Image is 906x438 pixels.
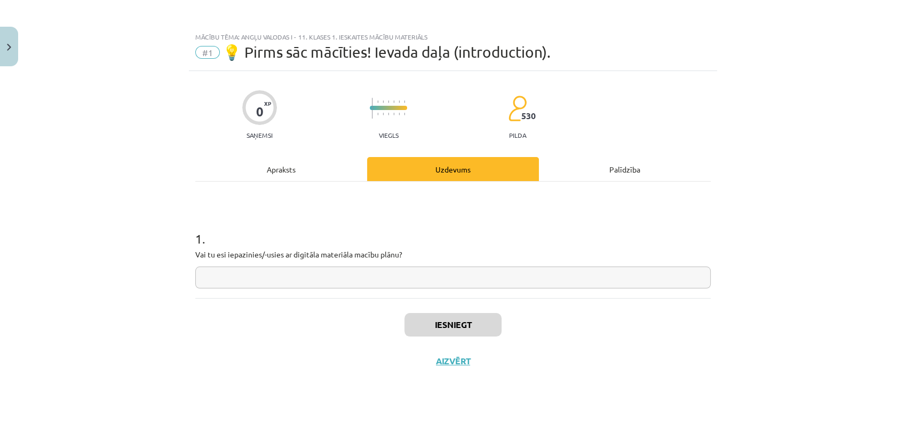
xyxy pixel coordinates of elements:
img: icon-short-line-57e1e144782c952c97e751825c79c345078a6d821885a25fce030b3d8c18986b.svg [383,113,384,115]
img: icon-short-line-57e1e144782c952c97e751825c79c345078a6d821885a25fce030b3d8c18986b.svg [393,100,394,103]
div: Mācību tēma: Angļu valodas i - 11. klases 1. ieskaites mācību materiāls [195,33,711,41]
p: Vai tu esi iepazinies/-usies ar digitāla materiāla macību plānu? [195,249,711,260]
div: Apraksts [195,157,367,181]
img: icon-short-line-57e1e144782c952c97e751825c79c345078a6d821885a25fce030b3d8c18986b.svg [399,100,400,103]
p: Saņemsi [242,131,277,139]
button: Iesniegt [404,313,502,337]
img: students-c634bb4e5e11cddfef0936a35e636f08e4e9abd3cc4e673bd6f9a4125e45ecb1.svg [508,95,527,122]
img: icon-long-line-d9ea69661e0d244f92f715978eff75569469978d946b2353a9bb055b3ed8787d.svg [372,98,373,119]
span: XP [264,100,271,106]
button: Aizvērt [433,356,473,366]
img: icon-short-line-57e1e144782c952c97e751825c79c345078a6d821885a25fce030b3d8c18986b.svg [388,100,389,103]
img: icon-short-line-57e1e144782c952c97e751825c79c345078a6d821885a25fce030b3d8c18986b.svg [393,113,394,115]
img: icon-short-line-57e1e144782c952c97e751825c79c345078a6d821885a25fce030b3d8c18986b.svg [404,113,405,115]
img: icon-short-line-57e1e144782c952c97e751825c79c345078a6d821885a25fce030b3d8c18986b.svg [388,113,389,115]
img: icon-short-line-57e1e144782c952c97e751825c79c345078a6d821885a25fce030b3d8c18986b.svg [404,100,405,103]
img: icon-short-line-57e1e144782c952c97e751825c79c345078a6d821885a25fce030b3d8c18986b.svg [377,100,378,103]
span: 💡 Pirms sāc mācīties! Ievada daļa (introduction). [222,43,551,61]
div: Palīdzība [539,157,711,181]
img: icon-short-line-57e1e144782c952c97e751825c79c345078a6d821885a25fce030b3d8c18986b.svg [383,100,384,103]
span: #1 [195,46,220,59]
div: 0 [256,104,264,119]
img: icon-close-lesson-0947bae3869378f0d4975bcd49f059093ad1ed9edebbc8119c70593378902aed.svg [7,44,11,51]
p: Viegls [379,131,399,139]
img: icon-short-line-57e1e144782c952c97e751825c79c345078a6d821885a25fce030b3d8c18986b.svg [399,113,400,115]
p: pilda [509,131,526,139]
h1: 1 . [195,213,711,246]
img: icon-short-line-57e1e144782c952c97e751825c79c345078a6d821885a25fce030b3d8c18986b.svg [377,113,378,115]
div: Uzdevums [367,157,539,181]
span: 530 [521,111,536,121]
